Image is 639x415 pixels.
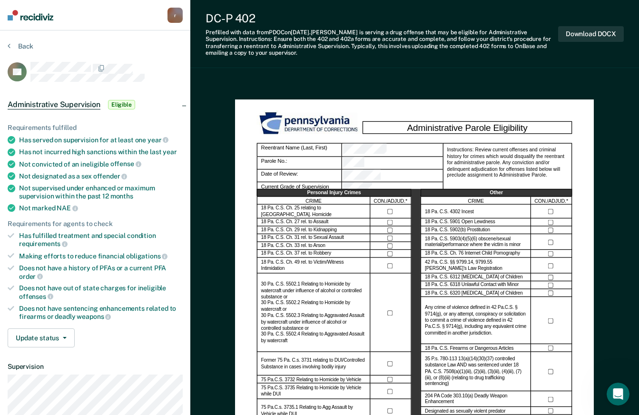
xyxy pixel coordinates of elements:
div: Does not have out of state charges for ineligible [19,284,183,300]
label: 75 Pa.C.S. 3735 Relating to Homicide by Vehicle while DUI [261,385,366,398]
iframe: Intercom live chat [607,383,629,405]
div: Has not incurred high sanctions within the last [19,148,183,156]
div: Other [421,189,572,198]
span: months [110,192,133,200]
label: 18 Pa. C.S. Firearms or Dangerous Articles [425,345,513,351]
div: Not designated as a sex [19,172,183,180]
div: Personal Injury Crimes [257,189,412,198]
div: Date of Review: [257,170,342,183]
span: requirements [19,240,68,247]
button: Download DOCX [558,26,624,42]
div: Does not have sentencing enhancements related to firearms or deadly [19,305,183,321]
span: Eligible [108,100,135,109]
div: Requirements for agents to check [8,220,183,228]
div: Not supervised under enhanced or maximum supervision within the past 12 [19,184,183,200]
label: 18 Pa. C.S. Ch. 76 Internet Child Pornography [425,251,520,257]
dt: Supervision [8,363,183,371]
label: 18 Pa. C.S. Ch. 31 rel. to Sexual Assault [261,235,344,241]
div: Reentrant Name (Last, First) [257,143,342,157]
div: Not marked [19,204,183,212]
div: Current Grade of Supervision [342,183,443,196]
label: 18 Pa. C.S. Ch. 29 rel. to Kidnapping [261,227,337,234]
span: NAE [57,204,78,212]
label: 75 Pa.C.S. 3732 Relating to Homicide by Vehicle [261,376,362,383]
div: Does not have a history of PFAs or a current PFA order [19,264,183,280]
div: CRIME [257,197,371,205]
label: 18 Pa. C.S. 4302 Incest [425,209,474,215]
div: CRIME [421,197,531,205]
label: 18 Pa. C.S. 5903(4)(5)(6) obscene/sexual material/performance where the victim is minor [425,236,527,248]
label: 35 P.s. 780-113 13(a)(14)(30)(37) controlled substance Law AND was sentenced under 18 PA. C.S. 75... [425,356,527,388]
span: Administrative Supervision [8,100,100,109]
div: Instructions: Review current offenses and criminal history for crimes which would disqualify the ... [443,143,572,196]
label: Any crime of violence defined in 42 Pa.C.S. § 9714(g), or any attempt, conspiracy or solicitation... [425,305,527,336]
div: Reentrant Name (Last, First) [342,143,443,157]
label: 18 Pa. C.S. Ch. 25 relating to [GEOGRAPHIC_DATA]. Homicide [261,206,366,218]
label: 204 PA Code 303.10(a) Deadly Weapon Enhancement [425,393,527,405]
img: Recidiviz [8,10,53,20]
label: 18 Pa. C.S. 5901 Open Lewdness [425,219,495,226]
span: offender [93,172,128,180]
img: PDOC Logo [257,110,363,137]
div: Parole No.: [257,157,342,170]
div: Date of Review: [342,170,443,183]
label: Former 75 Pa. C.s. 3731 relating to DUI/Controlled Substance in cases involving bodily injury [261,358,366,370]
span: year [163,148,177,156]
div: CON./ADJUD.* [531,197,572,205]
div: DC-P 402 [206,11,558,25]
label: 18 Pa. C.S. Ch. 33 rel. to Arson [261,243,325,249]
span: offense [110,160,141,168]
div: Has served on supervision for at least one [19,136,183,144]
div: Parole No.: [342,157,443,170]
label: 18 Pa. C.S. Ch. 49 rel. to Victim/Witness Intimidation [261,259,366,272]
label: 18 Pa. C.S. 6320 [MEDICAL_DATA] of Children [425,290,522,296]
button: r [167,8,183,23]
button: Back [8,42,33,50]
button: Update status [8,328,75,347]
div: Administrative Parole Eligibility [363,121,572,134]
div: Has fulfilled treatment and special condition [19,232,183,248]
span: offenses [19,293,53,300]
span: obligations [126,252,167,260]
label: 42 Pa. C.S. §§ 9799.14, 9799.55 [PERSON_NAME]’s Law Registration [425,259,527,272]
label: 18 Pa. C.S. 5902(b) Prostitution [425,227,490,234]
div: Requirements fulfilled [8,124,183,132]
label: Designated as sexually violent predator [425,408,505,414]
div: CON./ADJUD.* [371,197,412,205]
label: 18 Pa. C.S. Ch. 37 rel. to Robbery [261,251,331,257]
span: year [147,136,168,144]
div: Not convicted of an ineligible [19,160,183,168]
span: weapons [77,313,111,320]
div: Prefilled with data from PDOC on [DATE] . [PERSON_NAME] is serving a drug offense that may be eli... [206,29,558,57]
label: 18 Pa. C.S. 6312 [MEDICAL_DATA] of Children [425,275,522,281]
label: 18 Pa. C.S. Ch. 27 rel. to Assault [261,219,329,226]
label: 30 Pa. C.S. 5502.1 Relating to Homicide by watercraft under influence of alcohol or controlled su... [261,282,366,345]
div: Making efforts to reduce financial [19,252,183,260]
label: 18 Pa. C.S. 6318 Unlawful Contact with Minor [425,282,519,288]
div: Current Grade of Supervision [257,183,342,196]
